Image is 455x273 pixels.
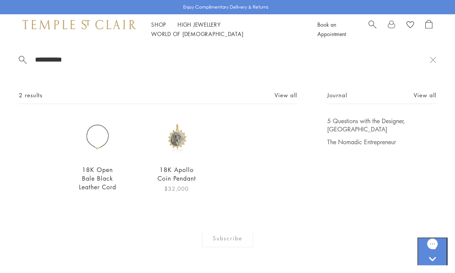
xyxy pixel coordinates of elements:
span: 2 results [19,90,42,100]
a: 5 Questions with the Designer, [GEOGRAPHIC_DATA] [327,117,436,133]
nav: Main navigation [151,20,300,39]
a: Book an Appointment [317,21,346,38]
img: N00001-BLK18OC [77,117,118,158]
img: 18K Apollo Coin Pendant [156,117,198,158]
div: Subscribe [202,229,253,247]
a: Open Shopping Bag [425,20,432,39]
a: View all [275,91,297,99]
a: High JewelleryHigh Jewellery [177,21,221,28]
a: 18K Open Bale Black Leather Cord [79,166,116,191]
iframe: Gorgias live chat messenger [417,238,447,265]
a: 18K Apollo Coin Pendant [158,166,196,183]
span: Journal [327,90,347,100]
a: ShopShop [151,21,166,28]
a: World of [DEMOGRAPHIC_DATA]World of [DEMOGRAPHIC_DATA] [151,30,243,38]
img: Temple St. Clair [23,20,136,29]
a: View all [414,91,436,99]
a: View Wishlist [406,20,414,31]
span: $32,000 [164,184,189,193]
p: Enjoy Complimentary Delivery & Returns [183,3,268,11]
a: Search [369,20,376,39]
a: The Nomadic Entrepreneur [327,138,436,146]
